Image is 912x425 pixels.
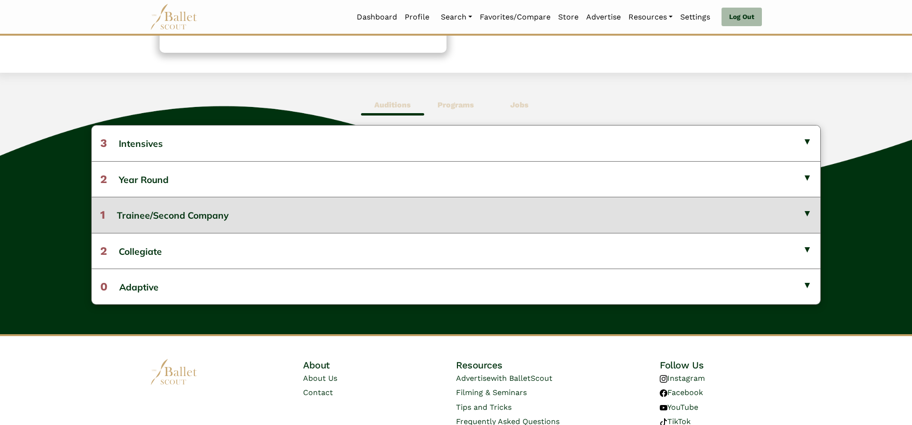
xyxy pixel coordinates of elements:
span: 2 [100,244,107,258]
h4: Resources [456,359,609,371]
a: Instagram [660,374,705,383]
button: 0Adaptive [92,269,820,304]
img: instagram logo [660,375,667,383]
a: Advertisewith BalletScout [456,374,552,383]
button: 1Trainee/Second Company [92,197,820,232]
a: Advertise [582,7,625,27]
span: 0 [100,280,107,293]
span: 1 [100,208,105,222]
a: About Us [303,374,337,383]
a: Profile [401,7,433,27]
a: Facebook [660,388,703,397]
a: Settings [676,7,714,27]
a: Favorites/Compare [476,7,554,27]
button: 3Intensives [92,126,820,161]
b: Programs [437,100,474,109]
span: with BalletScout [491,374,552,383]
span: 2 [100,173,107,186]
a: Contact [303,388,333,397]
a: Log Out [722,8,762,27]
h4: About [303,359,405,371]
img: logo [150,359,198,385]
a: Dashboard [353,7,401,27]
a: Search [437,7,476,27]
a: Tips and Tricks [456,403,512,412]
a: Store [554,7,582,27]
b: Jobs [510,100,529,109]
img: facebook logo [660,389,667,397]
img: youtube logo [660,404,667,412]
span: 3 [100,136,107,150]
b: Auditions [374,100,411,109]
a: YouTube [660,403,698,412]
h4: Follow Us [660,359,762,371]
button: 2Collegiate [92,233,820,269]
button: 2Year Round [92,161,820,197]
a: Resources [625,7,676,27]
a: Filming & Seminars [456,388,527,397]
